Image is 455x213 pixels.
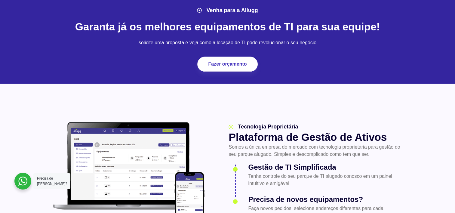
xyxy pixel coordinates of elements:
h2: Garanta já os melhores equipamentos de TI para sua equipe! [50,20,405,33]
iframe: Chat Widget [425,184,455,213]
a: Fazer orçamento [197,57,257,72]
h3: Gestão de TI Simplificada [248,162,402,173]
h2: Plataforma de Gestão de Ativos [229,131,402,144]
span: Fazer orçamento [208,62,247,66]
h3: Precisa de novos equipamentos? [248,194,402,205]
p: solicite uma proposta e veja como a locação de TI pode revolucionar o seu negócio [50,39,405,46]
span: Venha para a Allugg [205,6,258,14]
p: Somos a única empresa do mercado com tecnologia proprietária para gestão do seu parque alugado. S... [229,144,402,158]
span: Precisa de [PERSON_NAME]? [37,176,67,186]
div: Widget de chat [425,184,455,213]
p: Tenha controle do seu parque de TI alugado conosco em um painel intuitivo e amigável [248,173,402,187]
span: Tecnologia Proprietária [236,123,298,131]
